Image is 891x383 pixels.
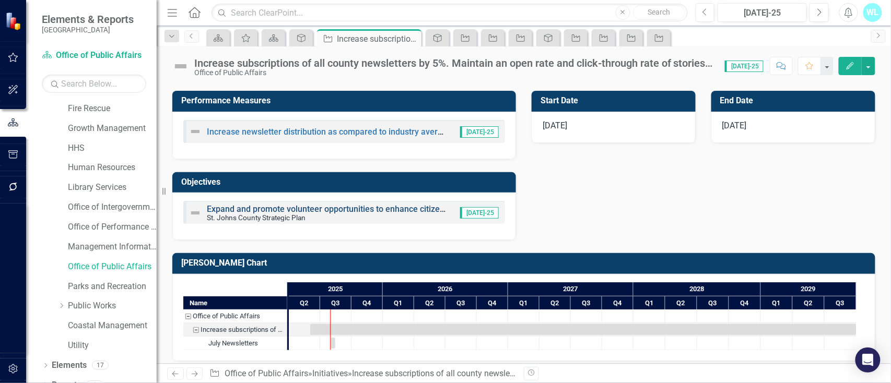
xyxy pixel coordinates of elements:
button: [DATE]-25 [718,3,807,22]
div: [DATE]-25 [721,7,803,19]
div: Q4 [602,296,634,310]
div: Task: Start date: 2025-08-01 End date: 2025-08-01 [183,337,287,350]
a: Management Information Systems [68,241,157,253]
img: Not Defined [189,125,202,138]
h3: End Date [720,96,870,105]
img: Not Defined [189,207,202,219]
div: Open Intercom Messenger [855,348,881,373]
div: Q2 [289,296,320,310]
div: Q3 [320,296,351,310]
a: Elements [52,360,87,372]
a: Library Services [68,182,157,194]
img: ClearPoint Strategy [5,11,24,30]
a: HHS [68,142,157,154]
button: WL [863,3,882,22]
h3: Performance Measures [181,96,511,105]
div: 2025 [289,282,383,296]
div: Q4 [729,296,761,310]
div: Q2 [665,296,697,310]
a: Growth Management [68,123,157,135]
div: Increase subscriptions of all county newsletters by 5%. Maintain an open rate and click-through r... [194,57,714,69]
div: 2027 [508,282,634,296]
a: Coastal Management [68,320,157,332]
a: Public Works [68,300,157,312]
div: Increase subscriptions of all county newsletters by 5%. Maintain an open rate and click-through r... [201,323,284,337]
div: 2029 [761,282,857,296]
a: Office of Performance & Transparency [68,221,157,233]
a: Office of Public Affairs [42,50,146,62]
div: 2026 [383,282,508,296]
div: Task: Start date: 2025-08-01 End date: 2025-08-01 [331,338,335,349]
button: Search [633,5,685,20]
span: Search [648,8,670,16]
span: [DATE] [543,121,567,130]
span: [DATE]-25 [725,61,764,72]
div: Task: Office of Public Affairs Start date: 2025-06-01 End date: 2025-06-02 [183,309,287,323]
img: Not Defined [172,58,189,75]
div: Q3 [697,296,729,310]
a: Fire Rescue [68,103,157,115]
a: Expand and promote volunteer opportunities to enhance citizen participation in County programs an... [207,204,621,214]
div: Task: Start date: 2025-06-01 End date: 2029-09-30 [310,324,857,335]
a: Office of Intergovernmental Affairs [68,201,157,213]
div: Q1 [761,296,793,310]
div: Task: Start date: 2025-06-01 End date: 2029-09-30 [183,323,287,337]
span: [DATE]-25 [460,207,499,219]
div: Increase subscriptions of all county newsletters by 5%. Maintain an open rate and click-through r... [183,323,287,337]
a: Utility [68,340,157,352]
span: [DATE] [722,121,747,130]
h3: Start Date [541,96,690,105]
small: [GEOGRAPHIC_DATA] [42,26,134,34]
div: Office of Public Affairs [194,69,714,77]
a: Initiatives [312,368,348,378]
div: Q2 [540,296,571,310]
div: July Newsletters [183,337,287,350]
div: Q4 [477,296,508,310]
div: Q1 [634,296,665,310]
a: Parks and Recreation [68,281,157,293]
div: Q3 [571,296,602,310]
div: Office of Public Affairs [193,309,260,323]
div: Q1 [383,296,414,310]
div: Increase subscriptions of all county newsletters by 5%. Maintain an open rate and click-through r... [337,32,419,45]
span: Elements & Reports [42,13,134,26]
input: Search Below... [42,75,146,93]
div: Q3 [825,296,857,310]
a: Human Resources [68,162,157,174]
div: Q2 [414,296,445,310]
div: Q1 [508,296,540,310]
div: Q4 [351,296,383,310]
a: Increase newsletter distribution as compared to industry averages annually [207,127,490,137]
div: » » [209,368,516,380]
div: July Newsletters [208,337,258,350]
h3: [PERSON_NAME] Chart [181,258,870,268]
div: Office of Public Affairs [183,309,287,323]
div: Name [183,296,287,309]
div: Q3 [445,296,477,310]
input: Search ClearPoint... [212,4,687,22]
div: 17 [92,361,109,370]
a: Office of Public Affairs [225,368,308,378]
small: St. Johns County Strategic Plan [207,213,306,222]
span: [DATE]-25 [460,126,499,138]
div: Increase subscriptions of all county newsletters by 5%. Maintain an open rate and click-through r... [352,368,855,378]
h3: Objectives [181,177,511,187]
div: 2028 [634,282,761,296]
div: Q2 [793,296,825,310]
a: Office of Public Affairs [68,261,157,273]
